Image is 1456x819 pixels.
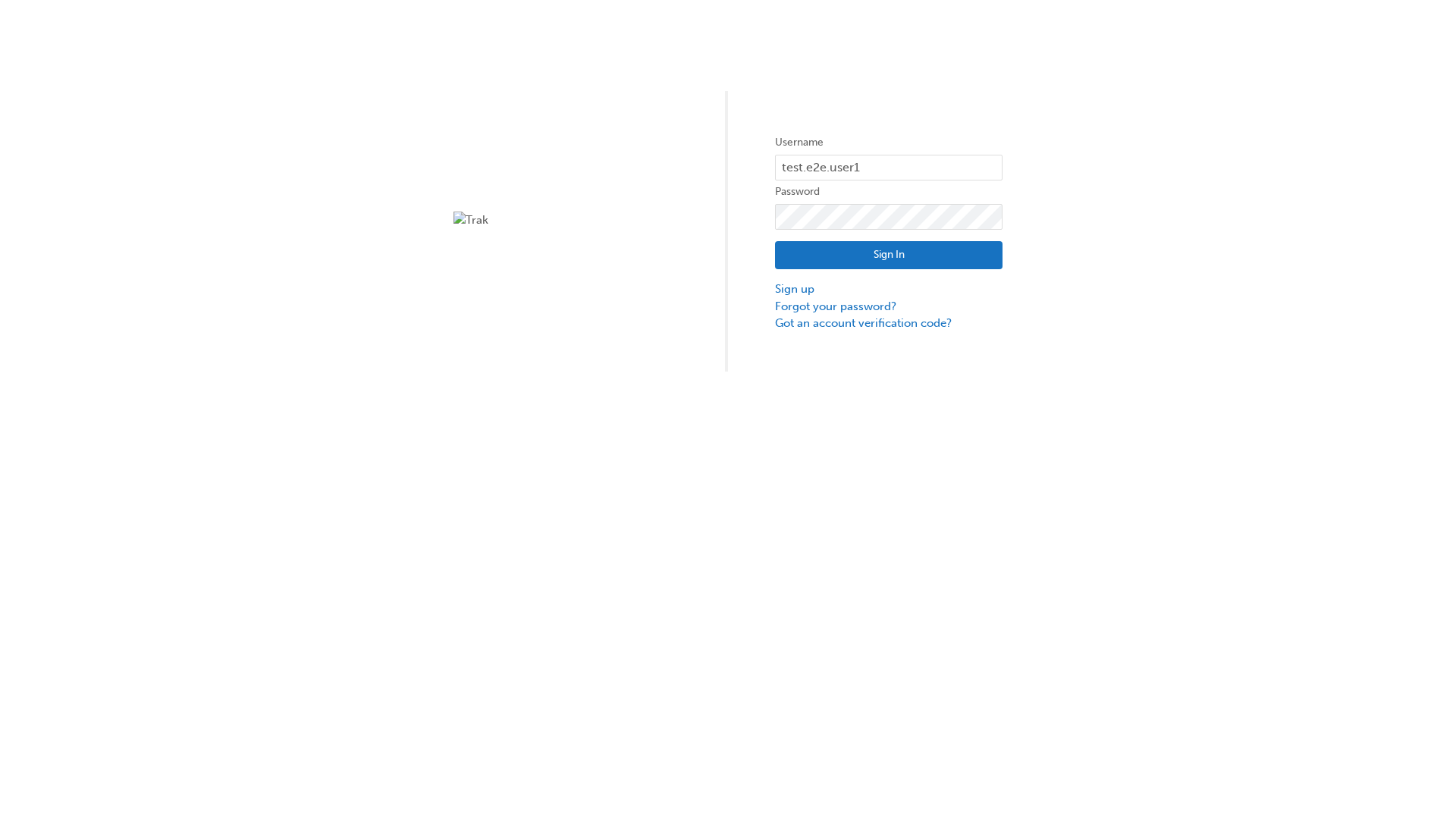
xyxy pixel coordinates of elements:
[775,155,1003,180] input: Username
[453,212,681,229] img: Trak
[775,183,1003,201] label: Password
[775,133,1003,152] label: Username
[775,241,1003,270] button: Sign In
[775,281,1003,298] a: Sign up
[775,298,1003,315] a: Forgot your password?
[775,315,1003,332] a: Got an account verification code?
